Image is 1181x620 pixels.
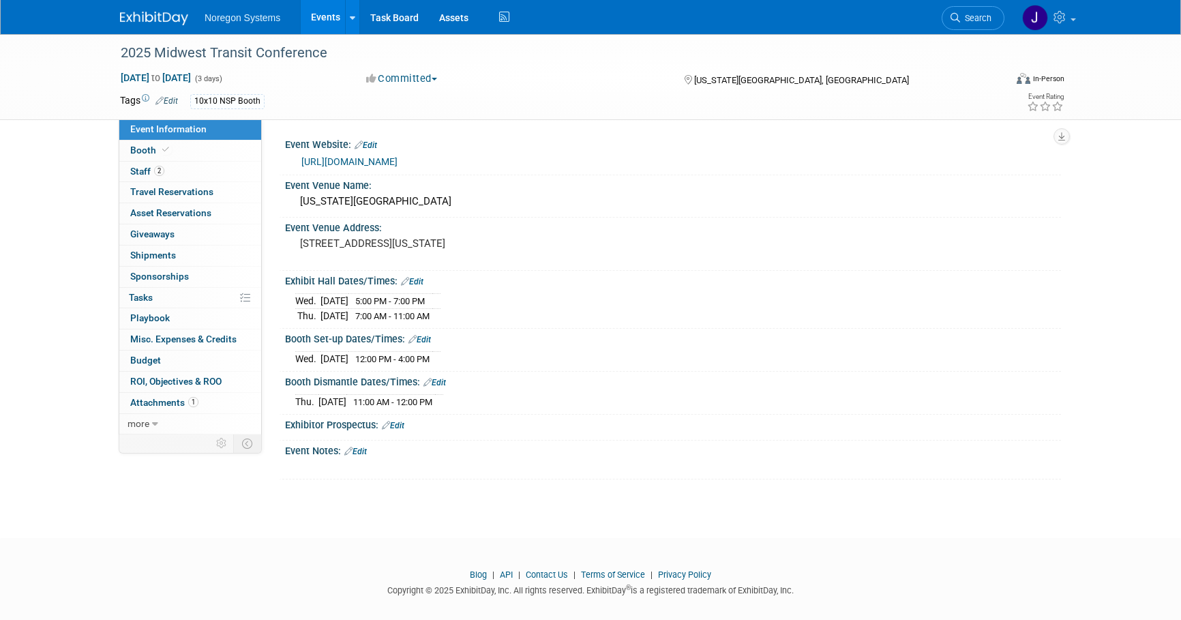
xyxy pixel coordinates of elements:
[320,352,348,366] td: [DATE]
[130,376,222,387] span: ROI, Objectives & ROO
[320,294,348,309] td: [DATE]
[470,570,487,580] a: Blog
[344,447,367,456] a: Edit
[119,119,261,140] a: Event Information
[300,237,593,250] pre: [STREET_ADDRESS][US_STATE]
[353,397,432,407] span: 11:00 AM - 12:00 PM
[130,250,176,261] span: Shipments
[1022,5,1048,31] img: Johana Gil
[130,312,170,323] span: Playbook
[285,441,1061,458] div: Event Notes:
[154,166,164,176] span: 2
[295,352,320,366] td: Wed.
[285,218,1061,235] div: Event Venue Address:
[128,418,149,429] span: more
[295,191,1051,212] div: [US_STATE][GEOGRAPHIC_DATA]
[130,123,207,134] span: Event Information
[130,186,213,197] span: Travel Reservations
[489,570,498,580] span: |
[120,72,192,84] span: [DATE] [DATE]
[119,372,261,392] a: ROI, Objectives & ROO
[234,434,262,452] td: Toggle Event Tabs
[658,570,711,580] a: Privacy Policy
[320,309,348,323] td: [DATE]
[285,271,1061,289] div: Exhibit Hall Dates/Times:
[130,166,164,177] span: Staff
[581,570,645,580] a: Terms of Service
[408,335,431,344] a: Edit
[119,329,261,350] a: Misc. Expenses & Credits
[119,246,261,266] a: Shipments
[355,311,430,321] span: 7:00 AM - 11:00 AM
[130,145,172,156] span: Booth
[401,277,423,286] a: Edit
[647,570,656,580] span: |
[210,434,234,452] td: Personalize Event Tab Strip
[119,288,261,308] a: Tasks
[130,397,198,408] span: Attachments
[526,570,568,580] a: Contact Us
[119,267,261,287] a: Sponsorships
[295,294,320,309] td: Wed.
[570,570,579,580] span: |
[960,13,991,23] span: Search
[190,94,265,108] div: 10x10 NSP Booth
[500,570,513,580] a: API
[162,146,169,153] i: Booth reservation complete
[301,156,398,167] a: [URL][DOMAIN_NAME]
[130,228,175,239] span: Giveaways
[119,308,261,329] a: Playbook
[1017,73,1030,84] img: Format-Inperson.png
[188,397,198,407] span: 1
[130,355,161,366] span: Budget
[155,96,178,106] a: Edit
[423,378,446,387] a: Edit
[285,134,1061,152] div: Event Website:
[194,74,222,83] span: (3 days)
[120,93,178,109] td: Tags
[130,207,211,218] span: Asset Reservations
[355,296,425,306] span: 5:00 PM - 7:00 PM
[129,292,153,303] span: Tasks
[285,329,1061,346] div: Booth Set-up Dates/Times:
[119,162,261,182] a: Staff2
[355,141,377,150] a: Edit
[515,570,524,580] span: |
[295,309,320,323] td: Thu.
[130,271,189,282] span: Sponsorships
[119,351,261,371] a: Budget
[285,372,1061,389] div: Booth Dismantle Dates/Times:
[119,414,261,434] a: more
[149,72,162,83] span: to
[1027,93,1064,100] div: Event Rating
[382,421,404,430] a: Edit
[120,12,188,25] img: ExhibitDay
[924,71,1064,91] div: Event Format
[1032,74,1064,84] div: In-Person
[116,41,984,65] div: 2025 Midwest Transit Conference
[119,182,261,203] a: Travel Reservations
[205,12,280,23] span: Noregon Systems
[285,415,1061,432] div: Exhibitor Prospectus:
[355,354,430,364] span: 12:00 PM - 4:00 PM
[285,175,1061,192] div: Event Venue Name:
[119,141,261,161] a: Booth
[119,203,261,224] a: Asset Reservations
[119,393,261,413] a: Attachments1
[626,584,631,591] sup: ®
[361,72,443,86] button: Committed
[295,395,318,409] td: Thu.
[942,6,1004,30] a: Search
[694,75,909,85] span: [US_STATE][GEOGRAPHIC_DATA], [GEOGRAPHIC_DATA]
[318,395,346,409] td: [DATE]
[130,334,237,344] span: Misc. Expenses & Credits
[119,224,261,245] a: Giveaways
